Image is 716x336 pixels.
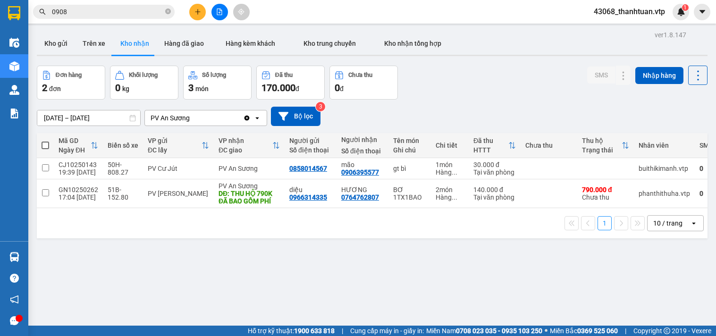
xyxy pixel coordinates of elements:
button: Nhập hàng [635,67,683,84]
span: 0 [115,82,120,93]
div: 19:39 [DATE] [59,168,98,176]
div: 0858014567 [289,165,327,172]
input: Tìm tên, số ĐT hoặc mã đơn [52,7,163,17]
div: CJ10250143 [59,161,98,168]
input: Select a date range. [37,110,140,126]
button: Trên xe [75,32,113,55]
img: warehouse-icon [9,85,19,95]
div: Ngày ĐH [59,146,91,154]
button: Đã thu170.000đ [256,66,325,100]
div: Tại văn phòng [473,168,516,176]
div: 140.000 đ [473,186,516,193]
button: 1 [598,216,612,230]
button: plus [189,4,206,20]
button: Khối lượng0kg [110,66,178,100]
strong: 0369 525 060 [577,327,618,335]
th: Toggle SortBy [214,133,285,158]
strong: 1900 633 818 [294,327,335,335]
span: 43068_thanhtuan.vtp [586,6,673,17]
div: Đã thu [275,72,293,78]
svg: open [253,114,261,122]
span: Miền Bắc [550,326,618,336]
div: 50H-808.27 [108,161,138,176]
div: Hàng thông thường [436,193,464,201]
button: Số lượng3món [183,66,252,100]
div: mão [341,161,384,168]
span: plus [194,8,201,15]
sup: 1 [682,4,689,11]
div: VP gửi [148,137,202,144]
button: caret-down [694,4,710,20]
span: Kho nhận tổng hợp [384,40,441,47]
div: 10 / trang [653,218,682,228]
div: 0906395577 [341,168,379,176]
div: Đơn hàng [56,72,82,78]
div: 1 món [436,161,464,168]
div: DĐ: THU HỘ 790K ĐÃ BAO GỒM PHÍ [219,190,280,205]
span: món [195,85,209,92]
button: file-add [211,4,228,20]
span: Hàng kèm khách [226,40,275,47]
button: Kho gửi [37,32,75,55]
div: 0764762807 [341,193,379,201]
div: Chưa thu [582,186,629,201]
sup: 3 [316,102,325,111]
span: đơn [49,85,61,92]
span: ... [452,168,457,176]
span: 2 [42,82,47,93]
div: Biển số xe [108,142,138,149]
div: SMS [699,142,713,149]
span: aim [238,8,244,15]
div: 0966314335 [289,193,327,201]
div: Chưa thu [525,142,573,149]
img: warehouse-icon [9,61,19,71]
img: warehouse-icon [9,252,19,262]
div: ĐC lấy [148,146,202,154]
div: Ghi chú [393,146,426,154]
button: aim [233,4,250,20]
img: solution-icon [9,109,19,118]
span: close-circle [165,8,171,17]
button: Chưa thu0đ [329,66,398,100]
div: Tại văn phòng [473,193,516,201]
div: Khối lượng [129,72,158,78]
div: Trạng thái [582,146,622,154]
div: PV An Sương [151,113,190,123]
span: | [342,326,343,336]
span: ⚪️ [545,329,548,333]
svg: open [690,219,698,227]
span: question-circle [10,274,19,283]
div: gt bì [393,165,426,172]
div: Số điện thoại [289,146,332,154]
div: 17:04 [DATE] [59,193,98,201]
div: 30.000 đ [473,161,516,168]
input: Selected PV An Sương. [191,113,192,123]
button: Hàng đã giao [157,32,211,55]
span: message [10,316,19,325]
div: HƯƠNG [341,186,384,193]
span: 0 [335,82,340,93]
button: SMS [587,67,615,84]
span: notification [10,295,19,304]
span: 3 [188,82,194,93]
div: Số điện thoại [341,147,384,155]
span: đ [340,85,344,92]
div: 2 món [436,186,464,193]
span: Cung cấp máy in - giấy in: [350,326,424,336]
div: Nhân viên [639,142,690,149]
div: diệu [289,186,332,193]
div: phanthithuha.vtp [639,190,690,197]
span: kg [122,85,129,92]
strong: 0708 023 035 - 0935 103 250 [456,327,542,335]
th: Toggle SortBy [54,133,103,158]
button: Đơn hàng2đơn [37,66,105,100]
th: Toggle SortBy [577,133,634,158]
img: icon-new-feature [677,8,685,16]
span: Hỗ trợ kỹ thuật: [248,326,335,336]
span: ... [452,193,457,201]
div: VP nhận [219,137,272,144]
div: Mã GD [59,137,91,144]
div: Người gửi [289,137,332,144]
span: | [625,326,626,336]
span: Miền Nam [426,326,542,336]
